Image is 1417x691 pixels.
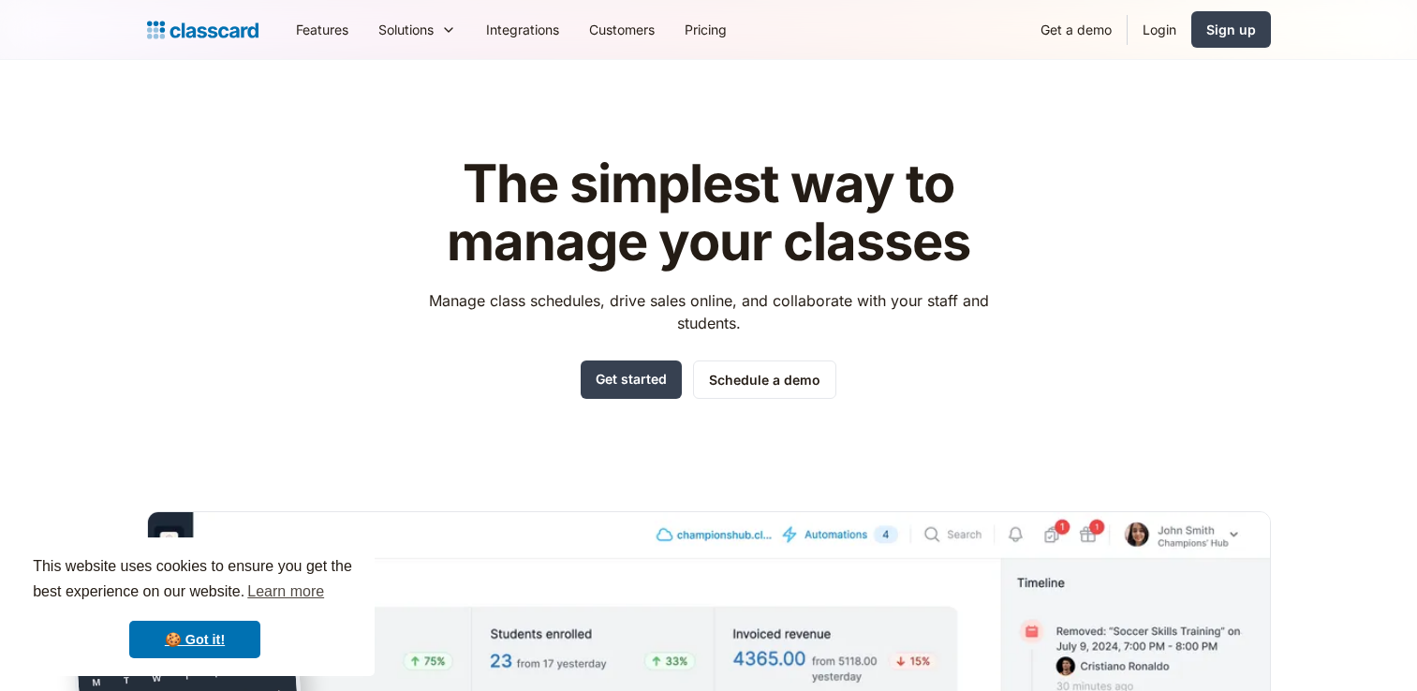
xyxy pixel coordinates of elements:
[670,8,742,51] a: Pricing
[147,17,258,43] a: home
[244,578,327,606] a: learn more about cookies
[378,20,434,39] div: Solutions
[1191,11,1271,48] a: Sign up
[693,360,836,399] a: Schedule a demo
[363,8,471,51] div: Solutions
[411,289,1006,334] p: Manage class schedules, drive sales online, and collaborate with your staff and students.
[574,8,670,51] a: Customers
[33,555,357,606] span: This website uses cookies to ensure you get the best experience on our website.
[1026,8,1127,51] a: Get a demo
[581,360,682,399] a: Get started
[129,621,260,658] a: dismiss cookie message
[281,8,363,51] a: Features
[1128,8,1191,51] a: Login
[411,155,1006,271] h1: The simplest way to manage your classes
[471,8,574,51] a: Integrations
[1206,20,1256,39] div: Sign up
[15,537,375,676] div: cookieconsent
